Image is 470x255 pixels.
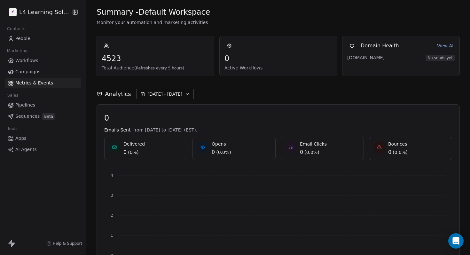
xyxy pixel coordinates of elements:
span: No sends yet [426,55,455,61]
span: Pipelines [15,102,35,108]
span: (Refreshes every 5 hours) [134,66,184,70]
button: L4 Learning Solutions [8,7,68,18]
span: ( 0% ) [128,149,138,155]
span: AI Agents [15,146,37,153]
span: Tools [4,124,20,133]
a: AI Agents [5,144,81,155]
span: Summary - Default Workspace [97,7,210,17]
span: Campaigns [15,68,40,75]
span: [DATE] - [DATE] [148,91,183,97]
span: 0 [212,148,215,156]
span: Marketing [4,46,30,56]
a: Apps [5,133,81,144]
tspan: 4 [111,173,114,178]
span: Beta [42,113,55,120]
span: Emails Sent [104,127,130,133]
a: Metrics & Events [5,78,81,88]
span: ( 0.0% ) [393,149,408,155]
div: Open Intercom Messenger [448,233,464,249]
span: Help & Support [53,241,82,246]
span: Metrics & Events [15,80,53,86]
span: Domain Health [361,42,399,50]
button: [DATE] - [DATE] [136,89,194,99]
span: L4 Learning Solutions [19,8,71,16]
img: L4%20logo%20thin%201.png [9,8,17,16]
span: 4523 [102,54,209,63]
span: Workflows [15,57,38,64]
span: Apps [15,135,27,142]
span: Delivered [123,141,145,147]
span: from [DATE] to [DATE] (EST). [133,127,198,133]
span: Email Clicks [300,141,327,147]
a: People [5,33,81,44]
span: Bounces [388,141,408,147]
span: Opens [212,141,231,147]
a: View All [437,43,455,49]
span: ( 0.0% ) [304,149,319,155]
a: SequencesBeta [5,111,81,122]
span: 0 [300,148,303,156]
span: 0 [388,148,391,156]
span: People [15,35,30,42]
span: Total Audience [102,65,209,71]
a: Pipelines [5,100,81,110]
span: Sequences [15,113,40,120]
tspan: 2 [111,213,114,218]
a: Workflows [5,55,81,66]
span: ( 0.0% ) [216,149,231,155]
tspan: 3 [111,193,114,198]
span: Sales [4,91,21,100]
a: Help & Support [46,241,82,246]
span: Contacts [4,24,28,34]
span: Monitor your automation and marketing activities [97,19,460,26]
a: Campaigns [5,67,81,77]
tspan: 1 [111,233,114,238]
span: Active Workflows [224,65,332,71]
span: [DOMAIN_NAME] [347,54,392,61]
span: 0 [123,148,127,156]
span: 0 [104,113,452,123]
span: Analytics [105,90,131,98]
span: 0 [224,54,332,63]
